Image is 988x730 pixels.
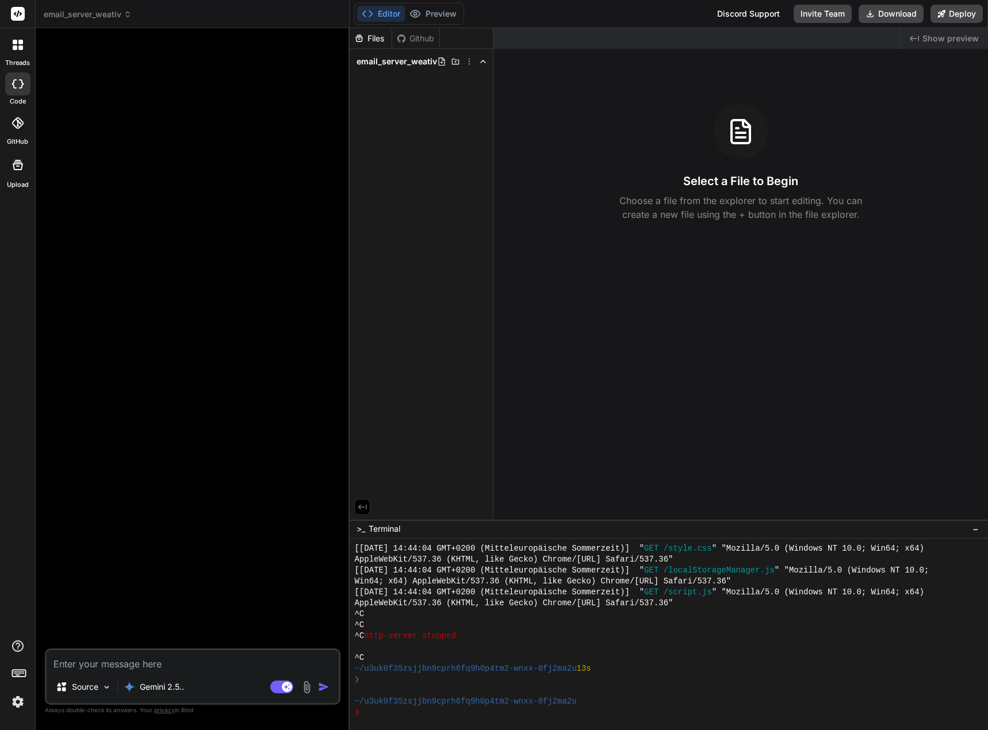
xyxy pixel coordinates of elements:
span: ^C [354,620,364,631]
p: Gemini 2.5.. [140,681,184,693]
span: − [972,523,979,535]
div: Github [392,33,439,44]
button: Deploy [930,5,983,23]
button: Invite Team [794,5,852,23]
button: Download [859,5,924,23]
label: GitHub [7,137,28,147]
img: icon [318,681,330,693]
img: settings [8,692,28,712]
span: GET [644,587,658,598]
span: /script.js [664,587,712,598]
span: [[DATE] 14:44:04 GMT+0200 (Mitteleuropäische Sommerzeit)] " [354,587,644,598]
span: AppleWebKit/537.36 (KHTML, like Gecko) Chrome/[URL] Safari/537.36" [354,554,673,565]
span: ^C [354,652,364,663]
img: Pick Models [102,682,112,692]
span: /localStorageManager.js [664,565,775,576]
p: Always double-check its answers. Your in Bind [45,705,340,716]
label: threads [5,58,30,68]
span: [[DATE] 14:44:04 GMT+0200 (Mitteleuropäische Sommerzeit)] " [354,565,644,576]
span: http-server stopped. [364,631,461,641]
span: Show preview [922,33,979,44]
div: Files [350,33,392,44]
p: Choose a file from the explorer to start editing. You can create a new file using the + button in... [612,194,870,221]
img: attachment [300,681,313,694]
button: Editor [357,6,405,22]
span: Win64; x64) AppleWebKit/537.36 (KHTML, like Gecko) Chrome/[URL] Safari/537.36" [354,576,731,587]
h3: Select a File to Begin [683,173,798,189]
span: ^C [354,609,364,620]
span: GET [644,565,658,576]
span: GET [644,543,658,554]
span: >_ [357,523,365,535]
span: " "Mozilla/5.0 (Windows NT 10.0; Win64; x64) [712,543,924,554]
button: Preview [405,6,461,22]
span: /style.css [664,543,712,554]
span: AppleWebKit/537.36 (KHTML, like Gecko) Chrome/[URL] Safari/537.36" [354,598,673,609]
label: code [10,97,26,106]
span: privacy [154,706,175,713]
span: Terminal [369,523,400,535]
span: " "Mozilla/5.0 (Windows NT 10.0; [775,565,929,576]
label: Upload [7,180,29,190]
span: email_server_weativ [44,9,132,20]
span: 13s [577,663,591,674]
img: Gemini 2.5 flash [124,681,135,693]
span: email_server_weativ [357,56,437,67]
div: Discord Support [710,5,787,23]
p: Source [72,681,98,693]
span: " "Mozilla/5.0 (Windows NT 10.0; Win64; x64) [712,587,924,598]
span: ❯ [354,674,360,685]
span: ~/u3uk0f35zsjjbn9cprh6fq9h0p4tm2-wnxx-0fj2ma2u [354,663,576,674]
span: ❯ [354,707,360,718]
button: − [970,520,981,538]
span: ^C [354,631,364,641]
span: ~/u3uk0f35zsjjbn9cprh6fq9h0p4tm2-wnxx-0fj2ma2u [354,696,576,707]
span: [[DATE] 14:44:04 GMT+0200 (Mitteleuropäische Sommerzeit)] " [354,543,644,554]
